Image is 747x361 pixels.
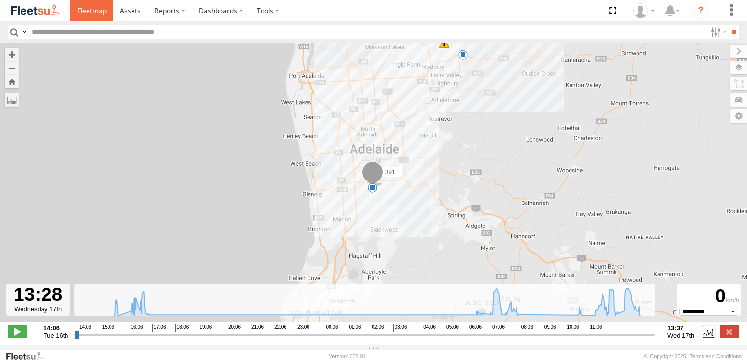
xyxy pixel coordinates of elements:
label: Search Query [21,25,28,39]
span: 00:06 [325,324,338,332]
label: Close [720,325,739,338]
span: 01:06 [348,324,361,332]
span: 15:06 [101,324,114,332]
span: 03:06 [393,324,407,332]
span: 04:06 [422,324,436,332]
span: 09:06 [543,324,556,332]
span: Wed 17th Sep 2025 [667,332,694,339]
div: Arb Quin [630,3,658,18]
span: 21:06 [250,324,264,332]
span: 11:06 [589,324,602,332]
span: 05:06 [445,324,459,332]
label: Search Filter Options [707,25,728,39]
span: 08:06 [520,324,533,332]
strong: 14:06 [44,324,68,332]
label: Map Settings [730,109,747,123]
span: 17:06 [152,324,166,332]
span: 19:06 [198,324,212,332]
div: 0 [679,285,739,307]
strong: 13:37 [667,324,694,332]
button: Zoom in [5,48,19,61]
span: 16:06 [130,324,143,332]
span: 14:06 [78,324,91,332]
label: Measure [5,93,19,107]
div: Version: 308.01 [329,353,366,359]
span: 10:06 [566,324,579,332]
span: 18:06 [175,324,189,332]
span: 20:06 [227,324,241,332]
span: Tue 16th Sep 2025 [44,332,68,339]
span: 22:06 [273,324,286,332]
a: Terms and Conditions [690,353,742,359]
i: ? [693,3,708,19]
button: Zoom Home [5,75,19,88]
a: Visit our Website [5,351,50,361]
span: 23:06 [296,324,309,332]
span: 02:06 [371,324,384,332]
div: © Copyright 2025 - [644,353,742,359]
button: Zoom out [5,61,19,75]
span: 07:06 [491,324,505,332]
img: fleetsu-logo-horizontal.svg [10,4,61,17]
label: Play/Stop [8,325,27,338]
span: 06:06 [468,324,482,332]
span: 391 [385,169,395,176]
